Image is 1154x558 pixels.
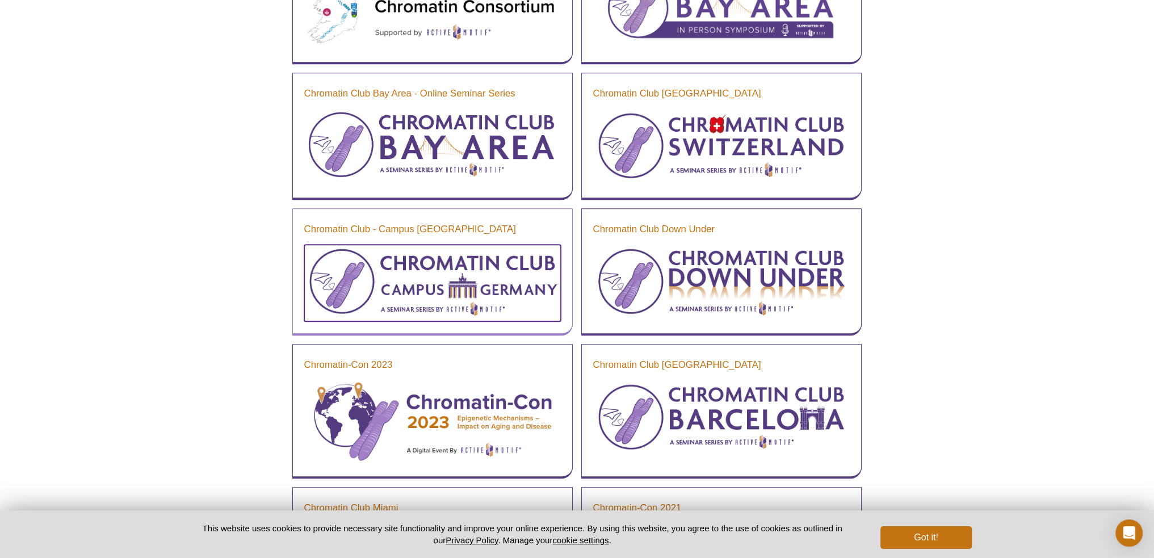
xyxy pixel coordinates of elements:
[593,109,850,183] img: Chromatin Club Switzerland Seminar Series
[593,223,715,236] a: Chromatin Club Down Under
[304,223,516,236] a: Chromatin Club - Campus [GEOGRAPHIC_DATA]
[593,87,761,100] a: Chromatin Club [GEOGRAPHIC_DATA]
[1115,519,1143,547] div: Open Intercom Messenger
[304,87,515,100] a: Chromatin Club Bay Area - Online Seminar Series
[593,380,850,454] img: Chromatin Club Barcelona Seminar Series
[593,245,850,319] img: Chromatin Club Down Under Seminar Series
[183,522,862,546] p: This website uses cookies to provide necessary site functionality and improve your online experie...
[304,245,561,318] img: Chromatin Club - Campus Germany Seminar Series
[552,535,609,545] button: cookie settings
[446,535,498,545] a: Privacy Policy
[880,526,971,549] button: Got it!
[304,501,398,515] a: Chromatin Club Miami
[304,358,393,372] a: Chromatin-Con 2023
[593,358,761,372] a: Chromatin Club [GEOGRAPHIC_DATA]
[593,501,682,515] a: Chromatin-Con 2021
[304,380,561,462] img: Chromatin-Con 2023: Epigenetics of Aging
[304,109,561,183] img: Chromatin Club Bay Area Seminar Series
